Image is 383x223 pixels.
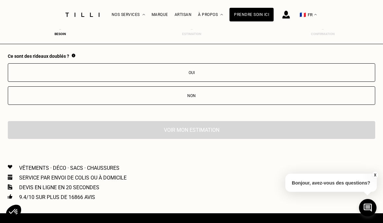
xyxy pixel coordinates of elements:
img: Menu déroulant [142,14,145,16]
button: Non [8,86,375,105]
div: Nos services [112,0,145,29]
a: Prendre soin ici [229,8,274,21]
div: Besoin [47,32,73,36]
p: Vêtements · Déco · Sacs · Chaussures [19,165,119,171]
button: X [372,171,378,179]
button: 🇫🇷 FR [296,0,320,29]
div: Confirmation [310,32,336,36]
img: Icon [8,184,12,190]
img: Qu'est ce qu'une doublure ? [72,54,75,57]
span: 🇫🇷 [300,12,306,18]
div: À propos [198,0,223,29]
img: Icon [8,175,12,180]
p: Devis en ligne en 20 secondes [19,184,99,191]
div: Oui [11,70,372,75]
div: Estimation [179,32,204,36]
img: Icon [8,194,12,199]
button: Oui [8,63,375,82]
img: menu déroulant [314,14,317,16]
p: Bonjour, avez-vous des questions? [285,174,377,192]
p: 9.4/10 sur plus de 16866 avis [19,194,95,200]
img: Menu déroulant à propos [220,14,223,16]
div: Ce sont des rideaux doublés ? [8,54,375,59]
div: Non [11,93,372,98]
a: Marque [152,12,168,17]
img: icône connexion [282,11,290,19]
img: Icon [8,165,12,169]
p: Service par envoi de colis ou à domicile [19,175,127,181]
img: Logo du service de couturière Tilli [63,13,102,17]
a: Artisan [175,12,192,17]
